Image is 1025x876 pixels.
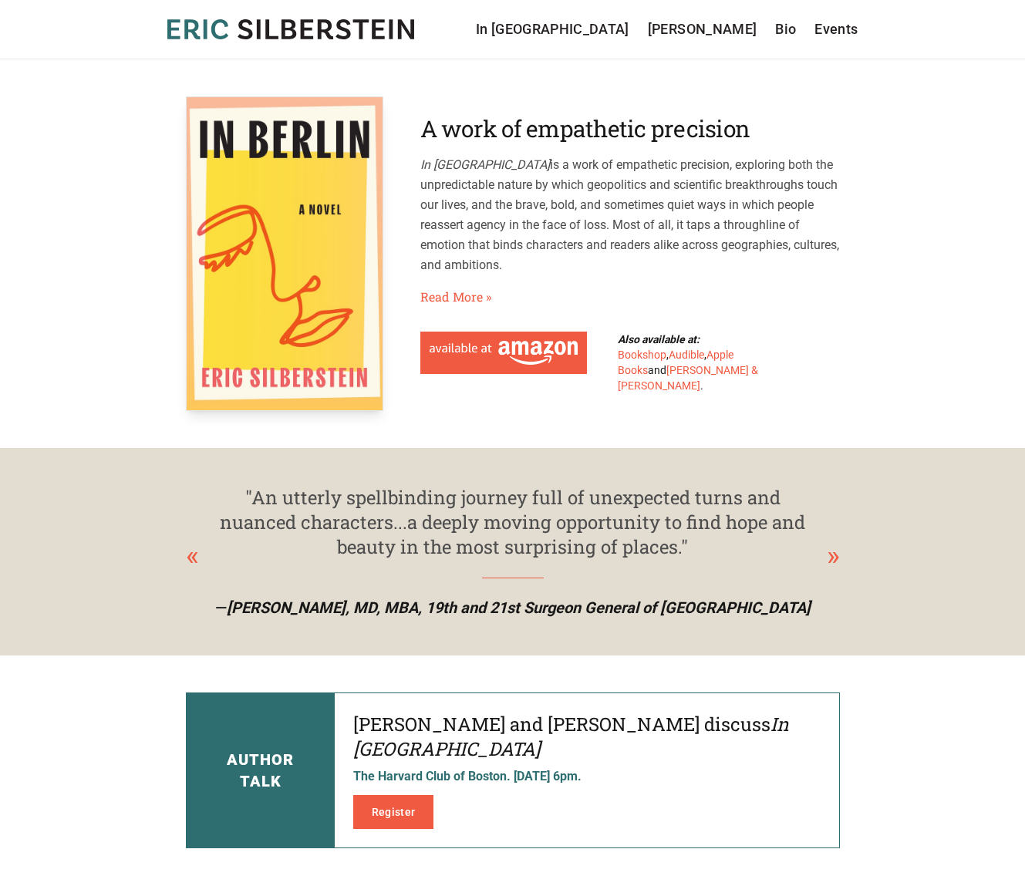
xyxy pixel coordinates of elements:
[353,767,821,786] p: The Harvard Club of Boston. [DATE] 6pm.
[476,19,629,40] a: In [GEOGRAPHIC_DATA]
[430,341,578,365] img: Available at Amazon
[420,288,491,306] a: Read More»
[486,288,491,306] span: »
[420,115,840,143] h2: A work of empathetic precision
[814,19,858,40] a: Events
[353,712,789,761] em: In [GEOGRAPHIC_DATA]
[648,19,757,40] a: [PERSON_NAME]
[618,332,778,393] div: , , and .
[420,332,587,374] a: Available at Amazon
[186,96,383,411] img: In Berlin
[353,712,821,761] h4: [PERSON_NAME] and [PERSON_NAME] discuss
[227,749,294,792] h3: Author Talk
[227,598,811,617] span: [PERSON_NAME], MD, MBA, 19th and 21st Surgeon General of [GEOGRAPHIC_DATA]
[420,155,840,275] p: is a work of empathetic precision, exploring both the unpredictable nature by which geopolitics a...
[217,485,809,559] div: "An utterly spellbinding journey full of unexpected turns and nuanced characters...a deeply movin...
[420,157,550,172] em: In [GEOGRAPHIC_DATA]
[186,535,199,577] div: Previous slide
[186,485,840,618] div: 1 / 4
[198,597,828,618] p: —
[353,795,434,829] a: Register
[827,535,840,577] div: Next slide
[669,349,704,361] a: Audible
[775,19,796,40] a: Bio
[618,349,666,361] a: Bookshop
[618,364,758,392] a: [PERSON_NAME] & [PERSON_NAME]
[618,333,700,345] b: Also available at:
[618,349,733,376] a: Apple Books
